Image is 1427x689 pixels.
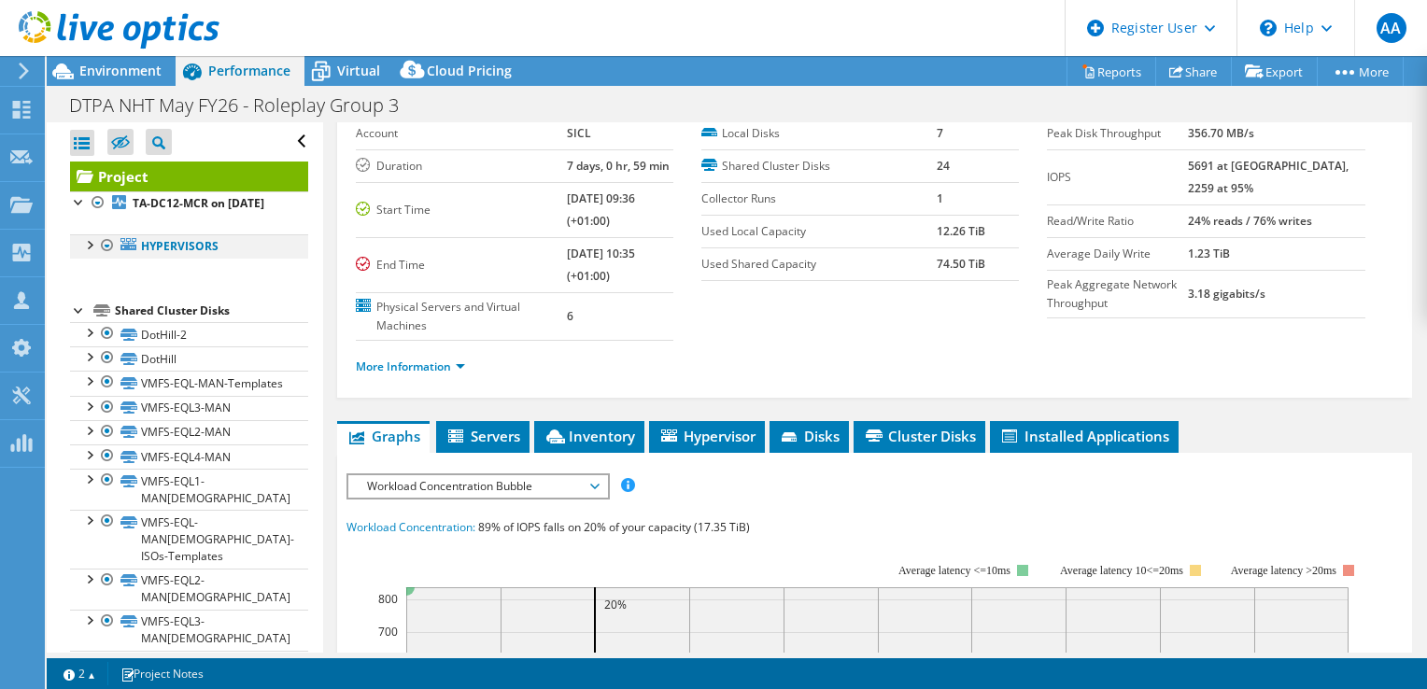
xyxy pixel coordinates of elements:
[544,427,635,445] span: Inventory
[208,62,290,79] span: Performance
[1188,125,1254,141] b: 356.70 MB/s
[358,475,598,498] span: Workload Concentration Bubble
[356,298,567,335] label: Physical Servers and Virtual Machines
[701,222,937,241] label: Used Local Capacity
[70,322,308,346] a: DotHill-2
[70,444,308,469] a: VMFS-EQL4-MAN
[1317,57,1404,86] a: More
[70,420,308,444] a: VMFS-EQL2-MAN
[937,223,985,239] b: 12.26 TiB
[604,597,627,612] text: 20%
[378,591,398,607] text: 800
[356,256,567,274] label: End Time
[701,157,937,176] label: Shared Cluster Disks
[999,427,1169,445] span: Installed Applications
[346,427,420,445] span: Graphs
[937,158,950,174] b: 24
[70,569,308,610] a: VMFS-EQL2-MAN[DEMOGRAPHIC_DATA]
[567,158,670,174] b: 7 days, 0 hr, 59 min
[567,246,635,284] b: [DATE] 10:35 (+01:00)
[1155,57,1232,86] a: Share
[701,190,937,208] label: Collector Runs
[567,125,591,141] b: SICL
[1231,57,1318,86] a: Export
[346,519,475,535] span: Workload Concentration:
[427,62,512,79] span: Cloud Pricing
[70,396,308,420] a: VMFS-EQL3-MAN
[567,190,635,229] b: [DATE] 09:36 (+01:00)
[356,157,567,176] label: Duration
[70,234,308,259] a: Hypervisors
[701,124,937,143] label: Local Disks
[61,95,428,116] h1: DTPA NHT May FY26 - Roleplay Group 3
[658,427,756,445] span: Hypervisor
[356,201,567,219] label: Start Time
[701,255,937,274] label: Used Shared Capacity
[898,564,1010,577] tspan: Average latency <=10ms
[1377,13,1406,43] span: AA
[70,346,308,371] a: DotHill
[937,190,943,206] b: 1
[378,624,398,640] text: 700
[779,427,840,445] span: Disks
[1047,212,1188,231] label: Read/Write Ratio
[70,371,308,395] a: VMFS-EQL-MAN-Templates
[356,359,465,374] a: More Information
[1188,286,1265,302] b: 3.18 gigabits/s
[1188,158,1349,196] b: 5691 at [GEOGRAPHIC_DATA], 2259 at 95%
[478,519,750,535] span: 89% of IOPS falls on 20% of your capacity (17.35 TiB)
[863,427,976,445] span: Cluster Disks
[1047,275,1188,313] label: Peak Aggregate Network Throughput
[107,662,217,685] a: Project Notes
[115,300,308,322] div: Shared Cluster Disks
[356,124,567,143] label: Account
[445,427,520,445] span: Servers
[50,662,108,685] a: 2
[70,610,308,651] a: VMFS-EQL3-MAN[DEMOGRAPHIC_DATA]
[1067,57,1156,86] a: Reports
[337,62,380,79] span: Virtual
[1260,20,1277,36] svg: \n
[1047,168,1188,187] label: IOPS
[70,469,308,510] a: VMFS-EQL1-MAN[DEMOGRAPHIC_DATA]
[1188,213,1312,229] b: 24% reads / 76% writes
[79,62,162,79] span: Environment
[70,162,308,191] a: Project
[1047,124,1188,143] label: Peak Disk Throughput
[1188,246,1230,261] b: 1.23 TiB
[1230,564,1335,577] text: Average latency >20ms
[1047,245,1188,263] label: Average Daily Write
[70,510,308,568] a: VMFS-EQL-MAN[DEMOGRAPHIC_DATA]-ISOs-Templates
[70,191,308,216] a: TA-DC12-MCR on [DATE]
[937,125,943,141] b: 7
[567,308,573,324] b: 6
[133,195,264,211] b: TA-DC12-MCR on [DATE]
[1060,564,1183,577] tspan: Average latency 10<=20ms
[937,256,985,272] b: 74.50 TiB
